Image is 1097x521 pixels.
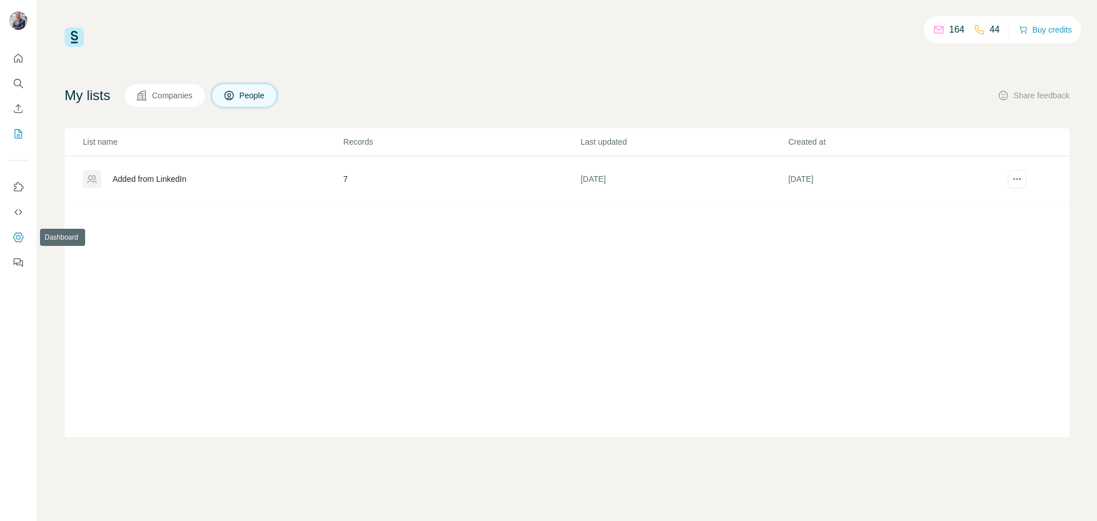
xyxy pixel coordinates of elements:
button: Buy credits [1019,22,1072,38]
td: [DATE] [580,156,787,202]
img: Avatar [9,11,27,30]
p: 44 [990,23,1000,37]
button: Enrich CSV [9,98,27,119]
p: List name [83,136,342,148]
img: Surfe Logo [65,27,84,47]
button: Feedback [9,252,27,273]
td: [DATE] [788,156,995,202]
p: 164 [949,23,964,37]
p: Last updated [580,136,787,148]
div: Added from LinkedIn [113,173,186,185]
span: Companies [152,90,194,101]
button: My lists [9,124,27,144]
td: 7 [343,156,580,202]
p: Records [343,136,579,148]
p: Created at [788,136,995,148]
button: Search [9,73,27,94]
button: Share feedback [998,90,1070,101]
button: Use Surfe on LinkedIn [9,177,27,197]
span: People [239,90,266,101]
button: actions [1008,170,1026,188]
button: Use Surfe API [9,202,27,222]
button: Dashboard [9,227,27,248]
button: Quick start [9,48,27,69]
h4: My lists [65,86,110,105]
